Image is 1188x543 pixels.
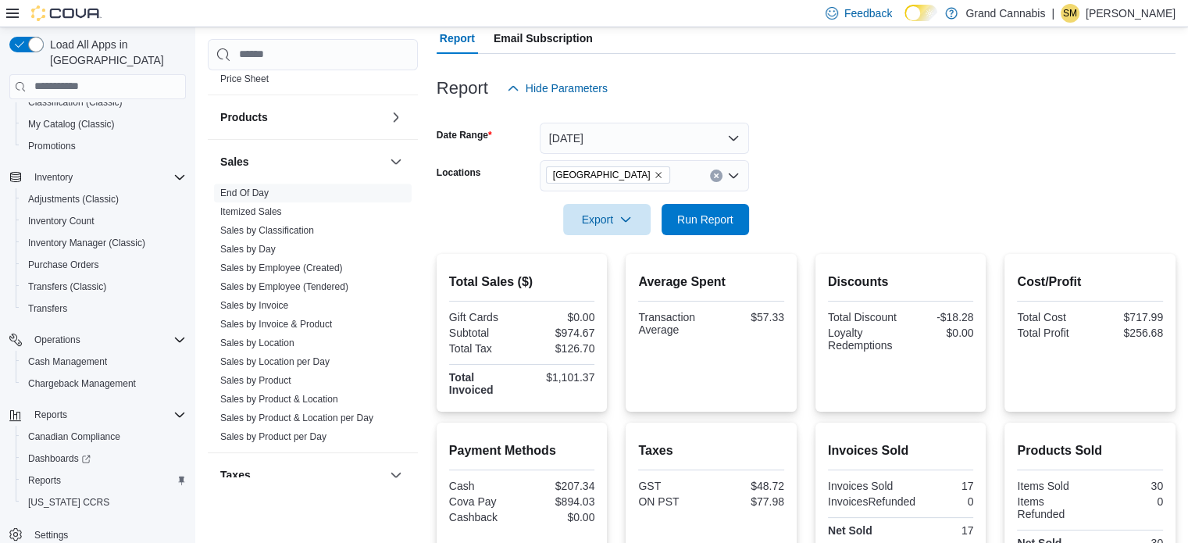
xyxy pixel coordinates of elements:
a: Inventory Manager (Classic) [22,234,152,252]
span: Chargeback Management [28,377,136,390]
span: Sales by Location per Day [220,355,330,368]
span: Washington CCRS [22,493,186,512]
button: Inventory [28,168,79,187]
span: [GEOGRAPHIC_DATA] [553,167,651,183]
h3: Taxes [220,467,251,483]
span: Reports [22,471,186,490]
button: Sales [220,154,384,170]
a: [US_STATE] CCRS [22,493,116,512]
button: Inventory Manager (Classic) [16,232,192,254]
button: [DATE] [540,123,749,154]
button: Reports [16,470,192,491]
div: Total Cost [1017,311,1086,323]
span: Feedback [844,5,892,21]
div: $717.99 [1093,311,1163,323]
div: Shaunna McPhail [1061,4,1079,23]
a: Sales by Location per Day [220,356,330,367]
span: Reports [28,405,186,424]
button: [US_STATE] CCRS [16,491,192,513]
span: Reports [28,474,61,487]
div: Total Tax [449,342,519,355]
span: Reports [34,409,67,421]
button: Transfers (Classic) [16,276,192,298]
span: Cash Management [22,352,186,371]
div: Total Discount [828,311,897,323]
a: Sales by Location [220,338,294,348]
div: Invoices Sold [828,480,897,492]
div: Subtotal [449,327,519,339]
div: $77.98 [715,495,784,508]
a: Sales by Product & Location [220,394,338,405]
img: Cova [31,5,102,21]
span: My Catalog (Classic) [22,115,186,134]
a: Sales by Employee (Created) [220,263,343,273]
h3: Sales [220,154,249,170]
div: 17 [904,480,973,492]
span: Classification (Classic) [22,93,186,112]
span: Operations [28,330,186,349]
button: Hide Parameters [501,73,614,104]
a: Dashboards [16,448,192,470]
span: Sales by Invoice & Product [220,318,332,330]
span: Promotions [22,137,186,155]
div: Cova Pay [449,495,519,508]
span: Chargeback Management [22,374,186,393]
span: Sales by Location [220,337,294,349]
span: Load All Apps in [GEOGRAPHIC_DATA] [44,37,186,68]
div: Cashback [449,511,519,523]
div: Cash [449,480,519,492]
a: Sales by Invoice & Product [220,319,332,330]
div: 0 [1093,495,1163,508]
div: $57.33 [715,311,784,323]
button: Taxes [387,466,405,484]
span: Sales by Product & Location per Day [220,412,373,424]
span: Sales by Day [220,243,276,255]
div: $1,101.37 [525,371,594,384]
a: End Of Day [220,188,269,198]
span: Transfers [28,302,67,315]
span: Classification (Classic) [28,96,123,109]
button: Transfers [16,298,192,320]
a: Sales by Product [220,375,291,386]
button: Sales [387,152,405,171]
div: 0 [922,495,973,508]
span: Export [573,204,641,235]
span: SM [1063,4,1077,23]
a: Sales by Classification [220,225,314,236]
span: [US_STATE] CCRS [28,496,109,509]
a: Reports [22,471,67,490]
span: Transfers [22,299,186,318]
h2: Payment Methods [449,441,595,460]
span: Sales by Employee (Tendered) [220,280,348,293]
button: Inventory Count [16,210,192,232]
span: Run Report [677,212,733,227]
button: Adjustments (Classic) [16,188,192,210]
a: Chargeback Management [22,374,142,393]
div: 30 [1093,480,1163,492]
button: Remove Port Dover from selection in this group [654,170,663,180]
span: Sales by Classification [220,224,314,237]
p: Grand Cannabis [965,4,1045,23]
span: Sales by Product per Day [220,430,326,443]
span: Purchase Orders [22,255,186,274]
span: Sales by Product & Location [220,393,338,405]
a: Transfers (Classic) [22,277,112,296]
span: Price Sheet [220,73,269,85]
label: Date Range [437,129,492,141]
span: Dashboards [22,449,186,468]
p: [PERSON_NAME] [1086,4,1176,23]
button: Taxes [220,467,384,483]
div: InvoicesRefunded [828,495,915,508]
label: Locations [437,166,481,179]
button: Purchase Orders [16,254,192,276]
span: Dashboards [28,452,91,465]
div: ON PST [638,495,708,508]
a: Sales by Product per Day [220,431,326,442]
h2: Cost/Profit [1017,273,1163,291]
button: Canadian Compliance [16,426,192,448]
button: Cash Management [16,351,192,373]
div: Items Sold [1017,480,1086,492]
div: $894.03 [525,495,594,508]
span: Sales by Employee (Created) [220,262,343,274]
p: | [1051,4,1054,23]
